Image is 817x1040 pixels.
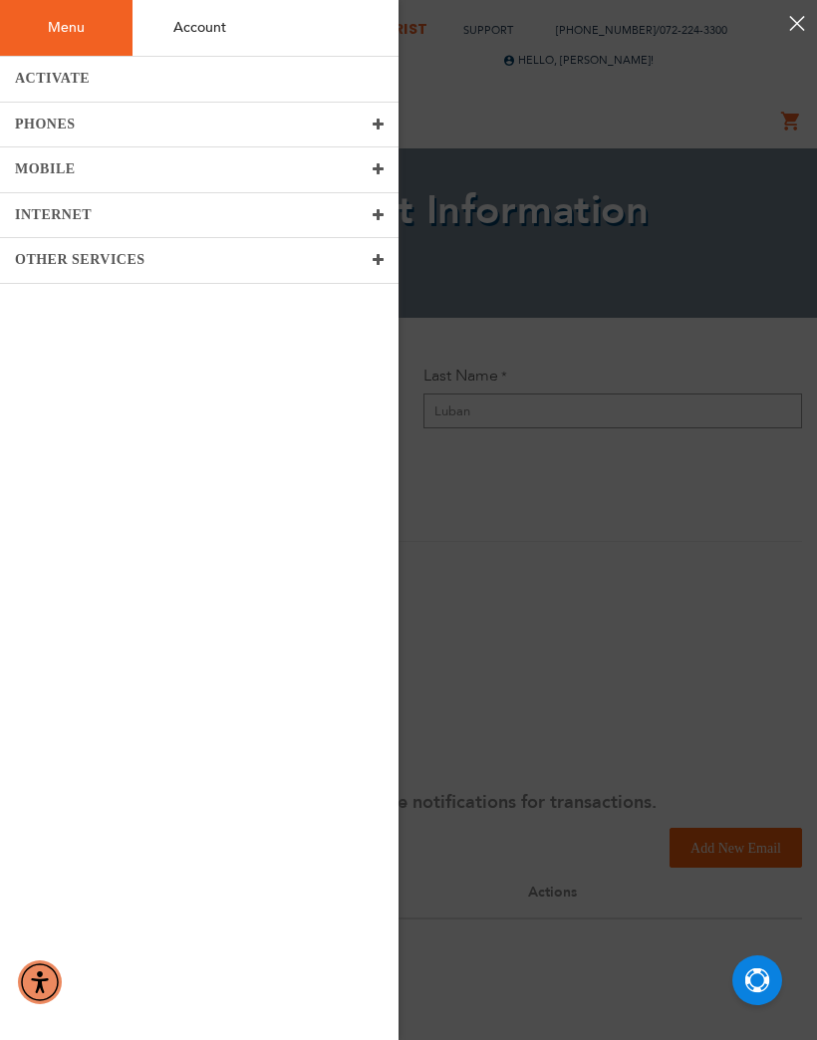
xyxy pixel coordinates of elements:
[15,117,76,131] span: PHONES
[15,252,145,267] span: OTHER SERVICES
[15,71,90,86] span: ACTIVATE
[15,161,76,176] span: MOBILE
[15,207,92,222] span: INTERNET
[18,960,62,1004] div: Accessibility Menu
